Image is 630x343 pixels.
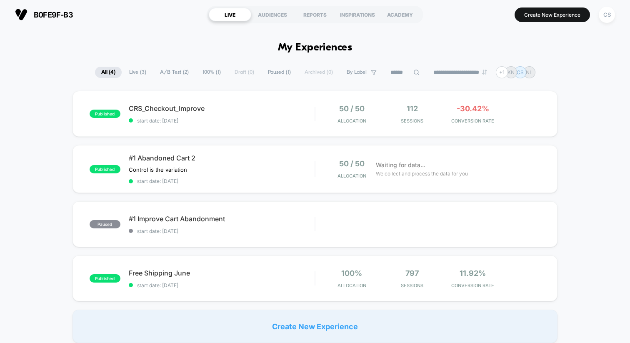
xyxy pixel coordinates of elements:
span: Allocation [337,283,366,288]
span: Control is the variation [129,166,187,173]
div: Create New Experience [72,310,557,343]
p: KN [507,69,515,75]
span: paused [90,220,120,228]
span: 112 [407,104,418,113]
div: ACADEMY [379,8,421,21]
span: Allocation [337,118,366,124]
span: published [90,274,120,283]
div: LIVE [209,8,251,21]
span: Paused ( 1 ) [262,67,297,78]
span: 11.92% [460,269,486,278]
p: CS [517,69,524,75]
span: We collect and process the data for you [376,170,468,178]
span: 797 [405,269,419,278]
div: REPORTS [294,8,336,21]
span: -30.42% [457,104,489,113]
div: INSPIRATIONS [336,8,379,21]
span: b0fe9f-b3 [34,10,73,19]
div: CS [599,7,615,23]
div: AUDIENCES [251,8,294,21]
span: start date: [DATE] [129,228,315,234]
span: start date: [DATE] [129,118,315,124]
span: published [90,165,120,173]
h1: My Experiences [278,42,352,54]
span: All ( 4 ) [95,67,122,78]
span: start date: [DATE] [129,178,315,184]
span: 100% ( 1 ) [196,67,227,78]
span: Sessions [384,118,440,124]
span: Allocation [337,173,366,179]
span: CONVERSION RATE [445,118,501,124]
button: b0fe9f-b3 [12,8,75,21]
div: + 1 [496,66,508,78]
p: NL [526,69,532,75]
span: #1 Improve Cart Abandonment [129,215,315,223]
span: Waiting for data... [376,160,425,170]
span: start date: [DATE] [129,282,315,288]
button: Create New Experience [515,8,590,22]
button: CS [596,6,617,23]
span: By Label [347,69,367,75]
span: Free Shipping June [129,269,315,277]
img: end [482,70,487,75]
img: Visually logo [15,8,27,21]
span: CRS_Checkout_Improve [129,104,315,113]
span: 50 / 50 [339,104,365,113]
span: published [90,110,120,118]
span: Sessions [384,283,440,288]
span: 50 / 50 [339,159,365,168]
span: CONVERSION RATE [445,283,501,288]
span: A/B Test ( 2 ) [154,67,195,78]
span: #1 Abandoned Cart 2 [129,154,315,162]
span: Live ( 3 ) [123,67,152,78]
span: 100% [341,269,362,278]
